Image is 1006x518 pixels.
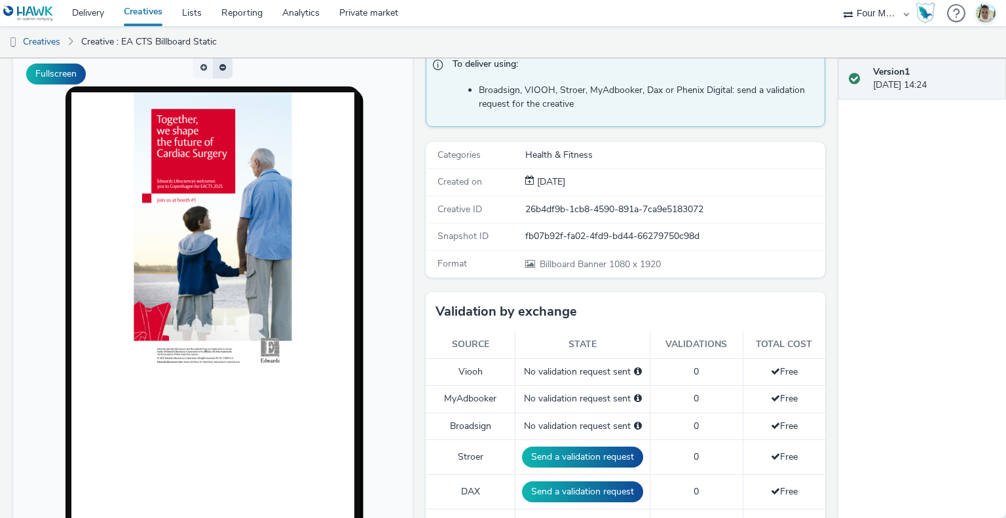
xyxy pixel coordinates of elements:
th: Validations [650,331,743,358]
strong: Version 1 [873,65,910,78]
span: Free [771,392,798,405]
span: 0 [694,392,699,405]
span: To deliver using: [453,58,811,75]
span: Free [771,451,798,463]
img: dooh [7,36,20,49]
img: Hawk Academy [916,3,935,24]
div: No validation request sent [522,392,643,405]
span: 0 [694,451,699,463]
div: Creation 01 October 2025, 14:24 [534,176,565,189]
span: 0 [694,365,699,378]
span: 0 [694,420,699,432]
span: Billboard Banner [540,258,609,270]
a: Creative : EA CTS Billboard Static [75,26,223,58]
td: Stroer [426,440,515,475]
button: Fullscreen [26,64,86,84]
span: 0 [694,485,699,498]
span: Creative ID [438,203,482,215]
img: Dan Powell [976,3,996,23]
td: Broadsign [426,413,515,439]
span: Free [771,485,798,498]
h3: Validation by exchange [436,302,577,322]
button: Send a validation request [522,481,643,502]
div: No validation request sent [522,420,643,433]
th: Total cost [743,331,825,358]
div: Please select a deal below and click on Send to send a validation request to Broadsign. [634,420,642,433]
span: Snapshot ID [438,230,489,242]
span: 1080 x 1920 [538,258,661,270]
th: State [515,331,650,358]
span: Free [771,365,798,378]
td: MyAdbooker [426,386,515,413]
div: [DATE] 14:24 [873,65,996,92]
button: Send a validation request [522,447,643,468]
div: No validation request sent [522,365,643,379]
span: Format [438,257,467,270]
span: [DATE] [534,176,565,188]
div: fb07b92f-fa02-4fd9-bd44-66279750c98d [525,230,824,243]
li: Broadsign, VIOOH, Stroer, MyAdbooker, Dax or Phenix Digital: send a validation request for the cr... [479,84,818,111]
a: Hawk Academy [916,3,941,24]
div: Health & Fitness [525,149,824,162]
span: Created on [438,176,482,188]
th: Source [426,331,515,358]
td: Viooh [426,358,515,385]
div: Please select a deal below and click on Send to send a validation request to Viooh. [634,365,642,379]
div: Please select a deal below and click on Send to send a validation request to MyAdbooker. [634,392,642,405]
div: 26b4df9b-1cb8-4590-891a-7ca9e5183072 [525,203,824,216]
img: undefined Logo [3,5,54,22]
span: Free [771,420,798,432]
span: Categories [438,149,481,161]
td: DAX [426,475,515,509]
